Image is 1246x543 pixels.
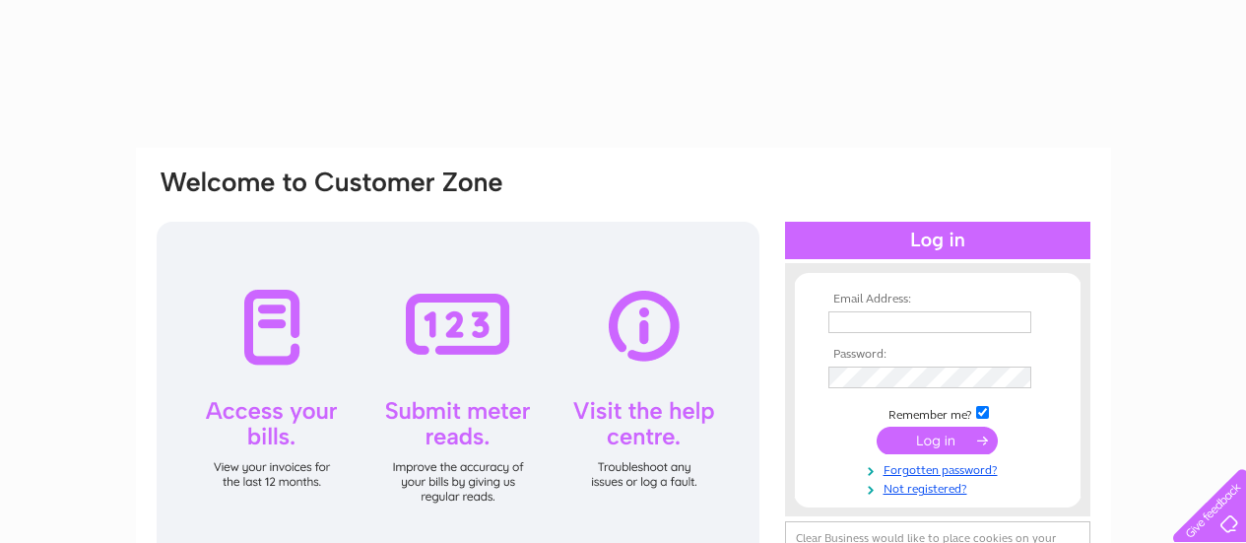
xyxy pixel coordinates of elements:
input: Submit [877,427,998,454]
a: Not registered? [828,478,1052,497]
td: Remember me? [823,403,1052,423]
th: Password: [823,348,1052,362]
a: Forgotten password? [828,459,1052,478]
th: Email Address: [823,293,1052,306]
